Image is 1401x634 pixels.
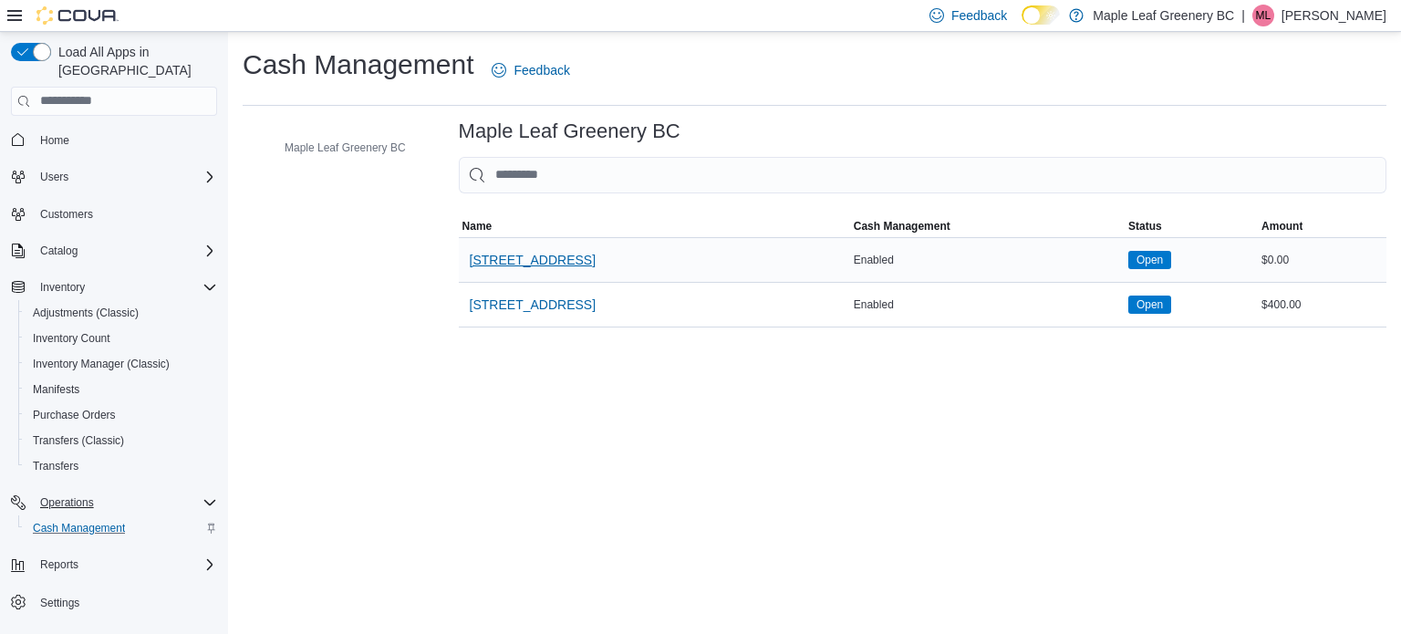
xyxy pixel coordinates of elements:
[26,327,118,349] a: Inventory Count
[26,379,87,400] a: Manifests
[33,240,217,262] span: Catalog
[18,515,224,541] button: Cash Management
[4,588,224,615] button: Settings
[26,430,217,452] span: Transfers (Classic)
[462,242,603,278] button: [STREET_ADDRESS]
[26,404,217,426] span: Purchase Orders
[1261,219,1302,234] span: Amount
[4,552,224,577] button: Reports
[33,433,124,448] span: Transfers (Classic)
[36,6,119,25] img: Cova
[514,61,569,79] span: Feedback
[285,140,406,155] span: Maple Leaf Greenery BC
[33,408,116,422] span: Purchase Orders
[850,294,1125,316] div: Enabled
[26,517,132,539] a: Cash Management
[4,238,224,264] button: Catalog
[33,554,86,576] button: Reports
[33,590,217,613] span: Settings
[18,428,224,453] button: Transfers (Classic)
[33,357,170,371] span: Inventory Manager (Classic)
[33,331,110,346] span: Inventory Count
[1252,5,1274,26] div: Michelle Lim
[850,215,1125,237] button: Cash Management
[1128,251,1171,269] span: Open
[18,402,224,428] button: Purchase Orders
[33,306,139,320] span: Adjustments (Classic)
[4,127,224,153] button: Home
[18,326,224,351] button: Inventory Count
[18,453,224,479] button: Transfers
[33,166,217,188] span: Users
[470,251,596,269] span: [STREET_ADDRESS]
[484,52,576,88] a: Feedback
[850,249,1125,271] div: Enabled
[1136,296,1163,313] span: Open
[4,164,224,190] button: Users
[33,203,100,225] a: Customers
[26,302,217,324] span: Adjustments (Classic)
[40,170,68,184] span: Users
[33,130,77,151] a: Home
[26,430,131,452] a: Transfers (Classic)
[33,459,78,473] span: Transfers
[459,120,680,142] h3: Maple Leaf Greenery BC
[26,379,217,400] span: Manifests
[1258,249,1386,271] div: $0.00
[26,327,217,349] span: Inventory Count
[40,133,69,148] span: Home
[1022,5,1060,25] input: Dark Mode
[40,596,79,610] span: Settings
[4,201,224,227] button: Customers
[33,129,217,151] span: Home
[18,300,224,326] button: Adjustments (Classic)
[33,492,101,514] button: Operations
[40,207,93,222] span: Customers
[1241,5,1245,26] p: |
[4,275,224,300] button: Inventory
[4,490,224,515] button: Operations
[18,377,224,402] button: Manifests
[26,455,86,477] a: Transfers
[459,215,850,237] button: Name
[1093,5,1234,26] p: Maple Leaf Greenery BC
[951,6,1007,25] span: Feedback
[1258,215,1386,237] button: Amount
[1282,5,1386,26] p: [PERSON_NAME]
[40,557,78,572] span: Reports
[33,382,79,397] span: Manifests
[26,455,217,477] span: Transfers
[33,276,92,298] button: Inventory
[1136,252,1163,268] span: Open
[33,240,85,262] button: Catalog
[462,286,603,323] button: [STREET_ADDRESS]
[1258,294,1386,316] div: $400.00
[1128,296,1171,314] span: Open
[33,276,217,298] span: Inventory
[470,296,596,314] span: [STREET_ADDRESS]
[40,495,94,510] span: Operations
[1256,5,1271,26] span: ML
[459,157,1386,193] input: This is a search bar. As you type, the results lower in the page will automatically filter.
[40,244,78,258] span: Catalog
[462,219,493,234] span: Name
[1125,215,1258,237] button: Status
[26,353,177,375] a: Inventory Manager (Classic)
[18,351,224,377] button: Inventory Manager (Classic)
[1022,25,1022,26] span: Dark Mode
[26,353,217,375] span: Inventory Manager (Classic)
[26,302,146,324] a: Adjustments (Classic)
[33,554,217,576] span: Reports
[33,521,125,535] span: Cash Management
[40,280,85,295] span: Inventory
[26,517,217,539] span: Cash Management
[33,592,87,614] a: Settings
[1128,219,1162,234] span: Status
[51,43,217,79] span: Load All Apps in [GEOGRAPHIC_DATA]
[33,492,217,514] span: Operations
[259,137,413,159] button: Maple Leaf Greenery BC
[854,219,950,234] span: Cash Management
[33,166,76,188] button: Users
[26,404,123,426] a: Purchase Orders
[243,47,473,83] h1: Cash Management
